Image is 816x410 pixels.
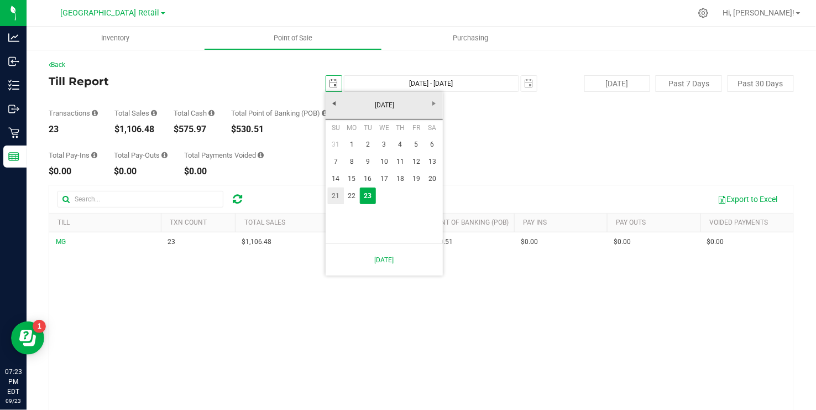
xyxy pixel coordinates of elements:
[49,110,98,117] div: Transactions
[382,27,559,50] a: Purchasing
[392,136,408,153] a: 4
[8,56,19,67] inline-svg: Inbound
[425,170,441,188] a: 20
[231,125,328,134] div: $530.51
[208,110,215,117] i: Sum of all successful, non-voided cash payment transaction amounts (excluding tips and transactio...
[204,27,381,50] a: Point of Sale
[709,219,768,226] a: Voided Payments
[584,75,651,92] button: [DATE]
[360,153,376,170] a: 9
[49,152,97,159] div: Total Pay-Ins
[616,219,646,226] a: Pay Outs
[244,219,285,226] a: Total Sales
[242,237,271,247] span: $1,106.48
[5,397,22,405] p: 09/23
[328,153,344,170] a: 7
[521,237,538,247] span: $0.00
[360,188,376,205] a: 23
[376,120,392,136] th: Wednesday
[259,33,327,43] span: Point of Sale
[328,136,344,153] a: 31
[707,237,724,247] span: $0.00
[360,170,376,188] a: 16
[326,76,342,91] span: select
[360,136,376,153] a: 2
[49,125,98,134] div: 23
[151,110,157,117] i: Sum of all successful, non-voided payment transaction amounts (excluding tips and transaction fee...
[33,320,46,333] iframe: Resource center unread badge
[91,152,97,159] i: Sum of all cash pay-ins added to tills within the date range.
[723,8,795,17] span: Hi, [PERSON_NAME]!
[614,237,631,247] span: $0.00
[326,95,343,112] a: Previous
[231,110,328,117] div: Total Point of Banking (POB)
[57,219,70,226] a: Till
[344,153,360,170] a: 8
[409,136,425,153] a: 5
[392,170,408,188] a: 18
[376,170,392,188] a: 17
[656,75,722,92] button: Past 7 Days
[56,238,66,246] span: MG
[258,152,264,159] i: Sum of all voided payment transaction amounts (excluding tips and transaction fees) within the da...
[392,153,408,170] a: 11
[8,127,19,138] inline-svg: Retail
[328,188,344,205] a: 21
[409,120,425,136] th: Friday
[711,190,785,209] button: Export to Excel
[174,125,215,134] div: $575.97
[697,8,710,18] div: Manage settings
[521,76,537,91] span: select
[409,153,425,170] a: 12
[728,75,794,92] button: Past 30 Days
[344,136,360,153] a: 1
[170,219,207,226] a: TXN Count
[86,33,144,43] span: Inventory
[114,152,168,159] div: Total Pay-Outs
[425,153,441,170] a: 13
[344,170,360,188] a: 15
[8,103,19,115] inline-svg: Outbound
[376,136,392,153] a: 3
[161,152,168,159] i: Sum of all cash pay-outs removed from tills within the date range.
[8,32,19,43] inline-svg: Analytics
[114,125,157,134] div: $1,106.48
[430,219,509,226] a: Point of Banking (POB)
[328,170,344,188] a: 14
[5,367,22,397] p: 07:23 PM EDT
[92,110,98,117] i: Count of all successful payment transactions, possibly including voids, refunds, and cash-back fr...
[184,167,264,176] div: $0.00
[328,120,344,136] th: Sunday
[344,120,360,136] th: Monday
[344,188,360,205] a: 22
[376,153,392,170] a: 10
[332,248,437,271] a: [DATE]
[114,167,168,176] div: $0.00
[11,321,44,355] iframe: Resource center
[8,80,19,91] inline-svg: Inventory
[61,8,160,18] span: [GEOGRAPHIC_DATA] Retail
[438,33,503,43] span: Purchasing
[168,237,175,247] span: 23
[409,170,425,188] a: 19
[174,110,215,117] div: Total Cash
[425,120,441,136] th: Saturday
[360,120,376,136] th: Tuesday
[49,61,65,69] a: Back
[184,152,264,159] div: Total Payments Voided
[57,191,223,207] input: Search...
[425,136,441,153] a: 6
[392,120,408,136] th: Thursday
[322,110,328,117] i: Sum of the successful, non-voided point-of-banking payment transaction amounts, both via payment ...
[49,167,97,176] div: $0.00
[325,97,444,114] a: [DATE]
[360,188,376,205] td: Current focused date is Tuesday, September 23, 2025
[27,27,204,50] a: Inventory
[524,219,547,226] a: Pay Ins
[49,75,297,87] h4: Till Report
[8,151,19,162] inline-svg: Reports
[114,110,157,117] div: Total Sales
